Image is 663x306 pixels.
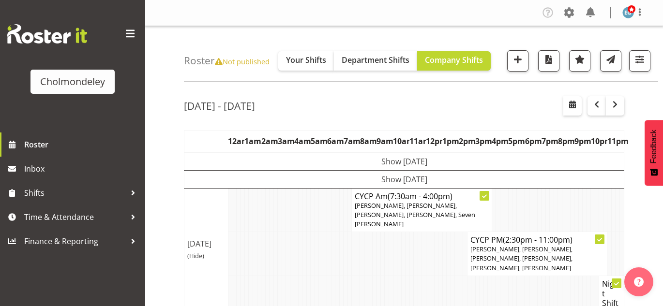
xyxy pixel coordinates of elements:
th: 6am [327,130,344,152]
td: Show [DATE] [184,152,624,171]
span: Time & Attendance [24,210,126,224]
th: 12am [228,130,244,152]
th: 9am [377,130,393,152]
th: 4am [294,130,311,152]
th: 11pm [607,130,624,152]
button: Select a specific date within the roster. [563,96,582,116]
button: Department Shifts [334,51,417,71]
span: Feedback [649,130,658,163]
h4: CYCP PM [470,235,604,245]
span: [PERSON_NAME], [PERSON_NAME], [PERSON_NAME], [PERSON_NAME], Seven [PERSON_NAME] [355,201,475,228]
span: (2:30pm - 11:00pm) [503,234,573,245]
h2: [DATE] - [DATE] [184,100,255,112]
th: 2pm [459,130,475,152]
h4: CYCP Am [355,191,489,201]
td: Show [DATE] [184,170,624,188]
th: 3am [278,130,294,152]
th: 11am [409,130,426,152]
button: Highlight an important date within the roster. [569,50,590,72]
img: help-xxl-2.png [634,277,644,287]
th: 6pm [525,130,542,152]
button: Filter Shifts [629,50,650,72]
th: 1am [244,130,261,152]
th: 8pm [558,130,574,152]
span: Roster [24,137,140,152]
span: Finance & Reporting [24,234,126,248]
div: Cholmondeley [40,74,105,89]
button: Feedback - Show survey [645,120,663,186]
button: Company Shifts [417,51,491,71]
button: Send a list of all shifts for the selected filtered period to all rostered employees. [600,50,621,72]
span: (Hide) [187,251,204,260]
img: evie-guard1532.jpg [622,7,634,18]
button: Your Shifts [278,51,334,71]
th: 1pm [442,130,459,152]
th: 7pm [542,130,558,152]
button: Download a PDF of the roster according to the set date range. [538,50,559,72]
th: 9pm [574,130,591,152]
span: [PERSON_NAME], [PERSON_NAME], [PERSON_NAME], [PERSON_NAME], [PERSON_NAME], [PERSON_NAME] [470,245,573,272]
th: 4pm [492,130,508,152]
th: 2am [261,130,278,152]
th: 10am [393,130,409,152]
th: 7am [344,130,360,152]
th: 8am [360,130,377,152]
button: Add a new shift [507,50,528,72]
span: Department Shifts [342,55,409,65]
h4: Roster [184,55,270,66]
span: Shifts [24,186,126,200]
span: Company Shifts [425,55,483,65]
span: Inbox [24,161,140,176]
th: 12pm [426,130,442,152]
img: Rosterit website logo [7,24,87,44]
th: 10pm [591,130,607,152]
th: 5am [311,130,327,152]
span: Your Shifts [286,55,326,65]
span: (7:30am - 4:00pm) [388,191,452,202]
th: 5pm [508,130,525,152]
span: Not published [215,57,270,66]
th: 3pm [475,130,492,152]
